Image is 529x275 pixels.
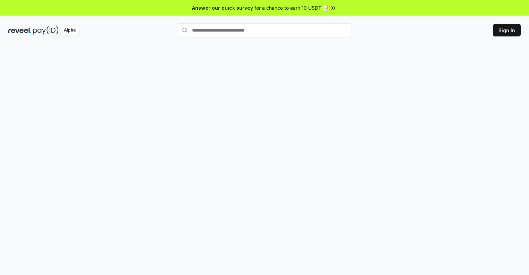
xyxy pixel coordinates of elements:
[33,26,59,35] img: pay_id
[192,4,253,11] span: Answer our quick survey
[254,4,329,11] span: for a chance to earn 10 USDT 📝
[493,24,521,36] button: Sign In
[8,26,32,35] img: reveel_dark
[60,26,79,35] div: Alpha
